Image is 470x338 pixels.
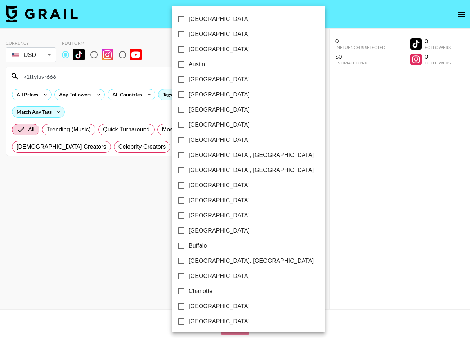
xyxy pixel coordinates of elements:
[189,181,250,190] span: [GEOGRAPHIC_DATA]
[189,196,250,205] span: [GEOGRAPHIC_DATA]
[189,136,250,144] span: [GEOGRAPHIC_DATA]
[189,211,250,220] span: [GEOGRAPHIC_DATA]
[189,30,250,39] span: [GEOGRAPHIC_DATA]
[189,317,250,326] span: [GEOGRAPHIC_DATA]
[189,242,207,250] span: Buffalo
[189,60,205,69] span: Austin
[189,121,250,129] span: [GEOGRAPHIC_DATA]
[434,302,461,329] iframe: Drift Widget Chat Controller
[189,151,314,159] span: [GEOGRAPHIC_DATA], [GEOGRAPHIC_DATA]
[189,302,250,311] span: [GEOGRAPHIC_DATA]
[189,287,212,296] span: Charlotte
[189,166,314,175] span: [GEOGRAPHIC_DATA], [GEOGRAPHIC_DATA]
[189,90,250,99] span: [GEOGRAPHIC_DATA]
[189,257,314,265] span: [GEOGRAPHIC_DATA], [GEOGRAPHIC_DATA]
[189,45,250,54] span: [GEOGRAPHIC_DATA]
[189,272,250,280] span: [GEOGRAPHIC_DATA]
[189,75,250,84] span: [GEOGRAPHIC_DATA]
[189,15,250,23] span: [GEOGRAPHIC_DATA]
[189,226,250,235] span: [GEOGRAPHIC_DATA]
[189,105,250,114] span: [GEOGRAPHIC_DATA]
